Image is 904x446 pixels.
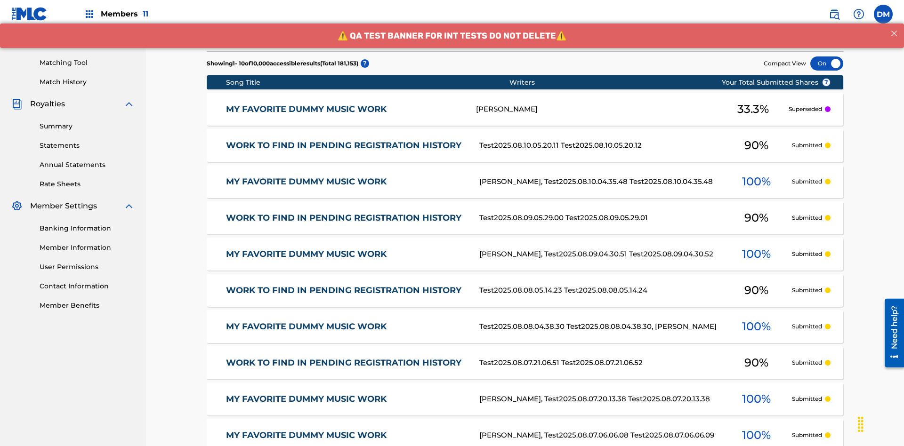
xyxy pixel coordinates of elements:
p: Submitted [792,431,822,439]
a: Statements [40,141,135,151]
span: 100 % [742,390,771,407]
span: 100 % [742,318,771,335]
div: Test2025.08.08.04.38.30 Test2025.08.08.04.38.30, [PERSON_NAME] [479,321,721,332]
img: help [853,8,864,20]
div: [PERSON_NAME], Test2025.08.07.06.06.08 Test2025.08.07.06.06.09 [479,430,721,441]
a: WORK TO FIND IN PENDING REGISTRATION HISTORY [226,285,467,296]
div: Drag [853,410,868,438]
div: [PERSON_NAME] [476,104,718,115]
p: Showing 1 - 10 of 10,000 accessible results (Total 181,153 ) [207,59,358,68]
a: MY FAVORITE DUMMY MUSIC WORK [226,104,464,115]
a: Public Search [825,5,844,24]
span: Royalties [30,98,65,110]
a: MY FAVORITE DUMMY MUSIC WORK [226,321,467,332]
img: expand [123,200,135,212]
div: [PERSON_NAME], Test2025.08.09.04.30.51 Test2025.08.09.04.30.52 [479,249,721,260]
span: ? [823,79,830,86]
div: [PERSON_NAME], Test2025.08.10.04.35.48 Test2025.08.10.04.35.48 [479,176,721,187]
img: Royalties [11,98,23,110]
a: MY FAVORITE DUMMY MUSIC WORK [226,249,467,260]
a: Contact Information [40,281,135,291]
img: expand [123,98,135,110]
div: Help [849,5,868,24]
div: User Menu [874,5,893,24]
span: Members [101,8,148,19]
img: search [829,8,840,20]
p: Submitted [792,141,822,150]
p: Submitted [792,214,822,222]
span: Member Settings [30,200,97,212]
a: MY FAVORITE DUMMY MUSIC WORK [226,176,467,187]
a: Rate Sheets [40,179,135,189]
span: 90 % [744,282,768,299]
a: Banking Information [40,223,135,233]
p: Submitted [792,322,822,331]
a: MY FAVORITE DUMMY MUSIC WORK [226,430,467,441]
a: WORK TO FIND IN PENDING REGISTRATION HISTORY [226,140,467,151]
p: Submitted [792,286,822,295]
p: Submitted [792,177,822,186]
a: Member Information [40,243,135,253]
span: 90 % [744,137,768,154]
span: 100 % [742,246,771,263]
a: Match History [40,77,135,87]
p: Superseded [789,105,822,113]
span: 100 % [742,427,771,444]
img: MLC Logo [11,7,48,21]
div: Writers [509,78,751,88]
span: 90 % [744,354,768,371]
a: Summary [40,121,135,131]
a: MY FAVORITE DUMMY MUSIC WORK [226,394,467,405]
span: 11 [143,9,148,18]
a: Matching Tool [40,58,135,68]
span: 90 % [744,209,768,226]
iframe: Resource Center [878,295,904,372]
a: WORK TO FIND IN PENDING REGISTRATION HISTORY [226,213,467,223]
div: Test2025.08.08.05.14.23 Test2025.08.08.05.14.24 [479,285,721,296]
iframe: Chat Widget [857,401,904,446]
div: Song Title [226,78,510,88]
div: Test2025.08.09.05.29.00 Test2025.08.09.05.29.01 [479,213,721,223]
span: Your Total Submitted Shares [722,78,831,88]
div: Test2025.08.07.21.06.51 Test2025.08.07.21.06.52 [479,358,721,368]
div: Test2025.08.10.05.20.11 Test2025.08.10.05.20.12 [479,140,721,151]
img: Top Rightsholders [84,8,95,20]
span: 33.3 % [737,101,769,118]
a: WORK TO FIND IN PENDING REGISTRATION HISTORY [226,358,467,368]
a: User Permissions [40,262,135,272]
span: 100 % [742,173,771,190]
p: Submitted [792,250,822,258]
span: ⚠️ QA TEST BANNER FOR INT TESTS DO NOT DELETE⚠️ [338,7,566,17]
a: Member Benefits [40,301,135,311]
img: Member Settings [11,200,23,212]
p: Submitted [792,395,822,403]
span: ? [361,59,369,68]
a: Annual Statements [40,160,135,170]
p: Submitted [792,358,822,367]
span: Compact View [764,59,806,68]
div: [PERSON_NAME], Test2025.08.07.20.13.38 Test2025.08.07.20.13.38 [479,394,721,405]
